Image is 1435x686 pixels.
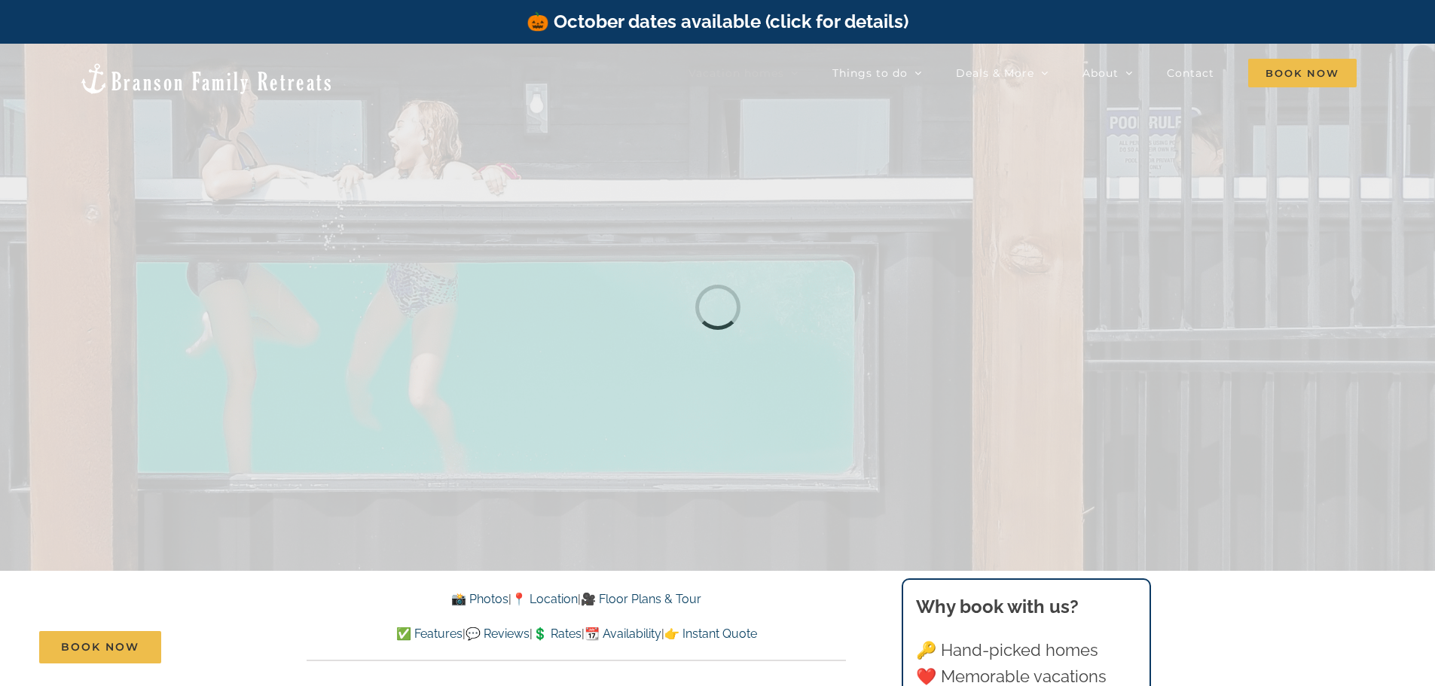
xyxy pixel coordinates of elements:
[533,627,582,641] a: 💲 Rates
[307,590,846,609] p: | |
[832,68,908,78] span: Things to do
[307,624,846,644] p: | | | |
[39,631,161,663] a: Book Now
[832,58,922,88] a: Things to do
[61,641,139,654] span: Book Now
[396,627,463,641] a: ✅ Features
[451,592,508,606] a: 📸 Photos
[466,627,530,641] a: 💬 Reviews
[511,592,578,606] a: 📍 Location
[1167,58,1214,88] a: Contact
[78,62,334,96] img: Branson Family Retreats Logo
[585,627,661,641] a: 📆 Availability
[956,58,1049,88] a: Deals & More
[688,58,1357,88] nav: Main Menu
[1167,68,1214,78] span: Contact
[956,68,1034,78] span: Deals & More
[1082,58,1133,88] a: About
[916,593,1136,620] h3: Why book with us?
[664,627,757,641] a: 👉 Instant Quote
[1248,59,1357,87] span: Book Now
[581,592,701,606] a: 🎥 Floor Plans & Tour
[527,11,908,32] a: 🎃 October dates available (click for details)
[688,68,784,78] span: Vacation homes
[688,58,798,88] a: Vacation homes
[1082,68,1119,78] span: About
